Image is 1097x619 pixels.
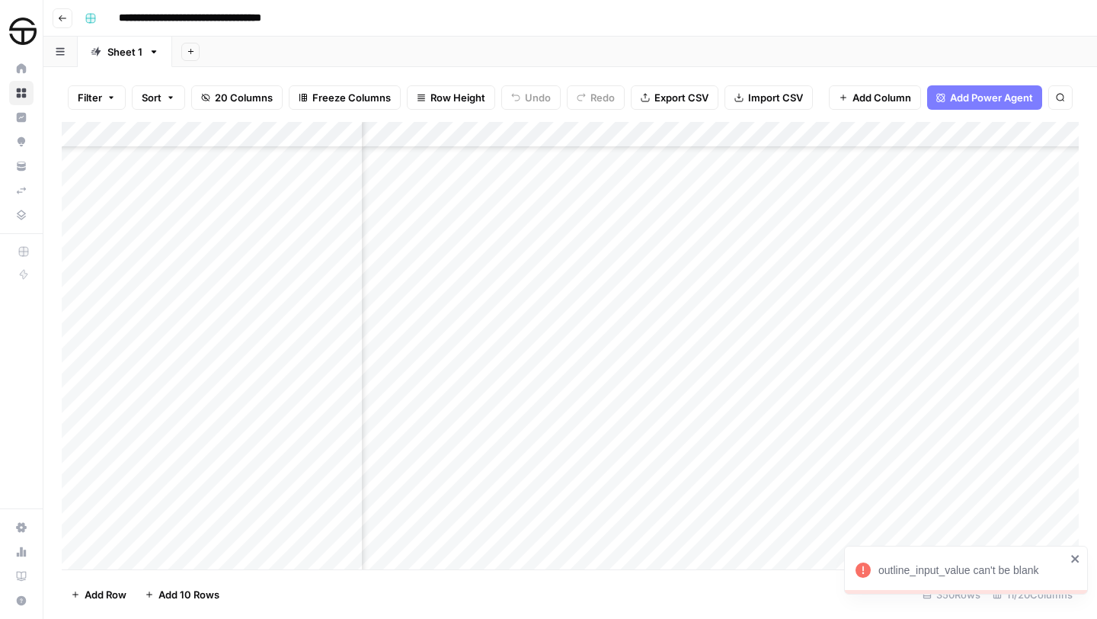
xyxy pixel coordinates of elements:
a: Settings [9,515,34,540]
button: Add Power Agent [927,85,1042,110]
button: Add Row [62,582,136,607]
a: Browse [9,81,34,105]
button: 20 Columns [191,85,283,110]
button: Undo [501,85,561,110]
a: Data Library [9,203,34,227]
span: Export CSV [654,90,708,105]
div: 11/20 Columns [987,582,1079,607]
a: Insights [9,105,34,130]
button: Help + Support [9,589,34,613]
span: Freeze Columns [312,90,391,105]
span: Redo [590,90,615,105]
button: Add Column [829,85,921,110]
button: Import CSV [724,85,813,110]
img: SimpleTire Logo [9,18,37,45]
a: Home [9,56,34,81]
button: Freeze Columns [289,85,401,110]
button: Filter [68,85,126,110]
a: Your Data [9,154,34,178]
span: Filter [78,90,102,105]
span: Undo [525,90,551,105]
span: Import CSV [748,90,803,105]
button: Sort [132,85,185,110]
button: Redo [567,85,625,110]
a: Learning Hub [9,564,34,589]
span: Row Height [430,90,485,105]
span: Add Row [85,587,126,602]
button: Export CSV [631,85,718,110]
a: Opportunities [9,130,34,154]
a: Sheet 1 [78,37,172,67]
span: 20 Columns [215,90,273,105]
button: Workspace: SimpleTire [9,12,34,50]
div: Sheet 1 [107,44,142,59]
span: Add 10 Rows [158,587,219,602]
span: Sort [142,90,162,105]
span: Add Power Agent [950,90,1033,105]
button: close [1070,553,1081,565]
button: Row Height [407,85,495,110]
a: Syncs [9,178,34,203]
button: Add 10 Rows [136,582,229,607]
div: outline_input_value can't be blank [878,563,1066,578]
span: Add Column [852,90,911,105]
div: 350 Rows [916,582,987,607]
a: Usage [9,540,34,564]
